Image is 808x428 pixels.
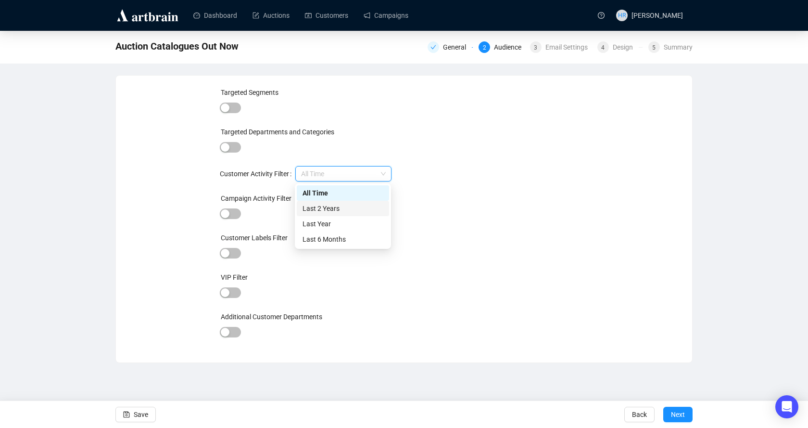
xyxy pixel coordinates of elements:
div: Last Year [303,219,383,229]
span: 5 [652,44,656,51]
div: Last 6 Months [297,232,389,247]
div: All Time [297,185,389,201]
a: Campaigns [364,3,408,28]
div: General [428,41,473,53]
label: Customer Activity Filter [220,166,295,182]
label: Campaign Activity Filter [221,195,291,202]
span: question-circle [598,12,605,19]
div: 2Audience [479,41,524,53]
span: Back [632,401,647,428]
div: 3Email Settings [530,41,592,53]
a: Dashboard [193,3,237,28]
label: Targeted Departments and Categories [221,128,334,136]
span: HR [618,11,626,20]
div: Last Year [297,216,389,232]
span: Next [671,401,685,428]
button: Save [115,407,156,422]
div: Open Intercom Messenger [775,395,798,418]
div: Last 6 Months [303,234,383,245]
div: Audience [494,41,527,53]
span: save [123,411,130,418]
span: 4 [601,44,605,51]
label: Targeted Segments [221,89,278,96]
span: Save [134,401,148,428]
a: Customers [305,3,348,28]
div: 5Summary [648,41,693,53]
div: Design [613,41,639,53]
div: General [443,41,472,53]
div: Email Settings [545,41,593,53]
button: Back [624,407,655,422]
span: [PERSON_NAME] [631,12,683,19]
div: Summary [664,41,693,53]
a: Auctions [252,3,290,28]
span: Auction Catalogues Out Now [115,39,239,54]
button: Next [663,407,693,422]
label: Additional Customer Departments [221,313,322,321]
span: 2 [483,44,486,51]
label: Customer Labels Filter [221,234,288,242]
div: Last 2 Years [297,201,389,216]
label: VIP Filter [221,273,248,281]
span: 3 [534,44,537,51]
span: All Time [301,167,386,181]
img: logo [115,8,180,23]
div: 4Design [597,41,643,53]
div: Last 2 Years [303,203,383,214]
span: check [430,44,436,50]
div: All Time [303,188,383,198]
